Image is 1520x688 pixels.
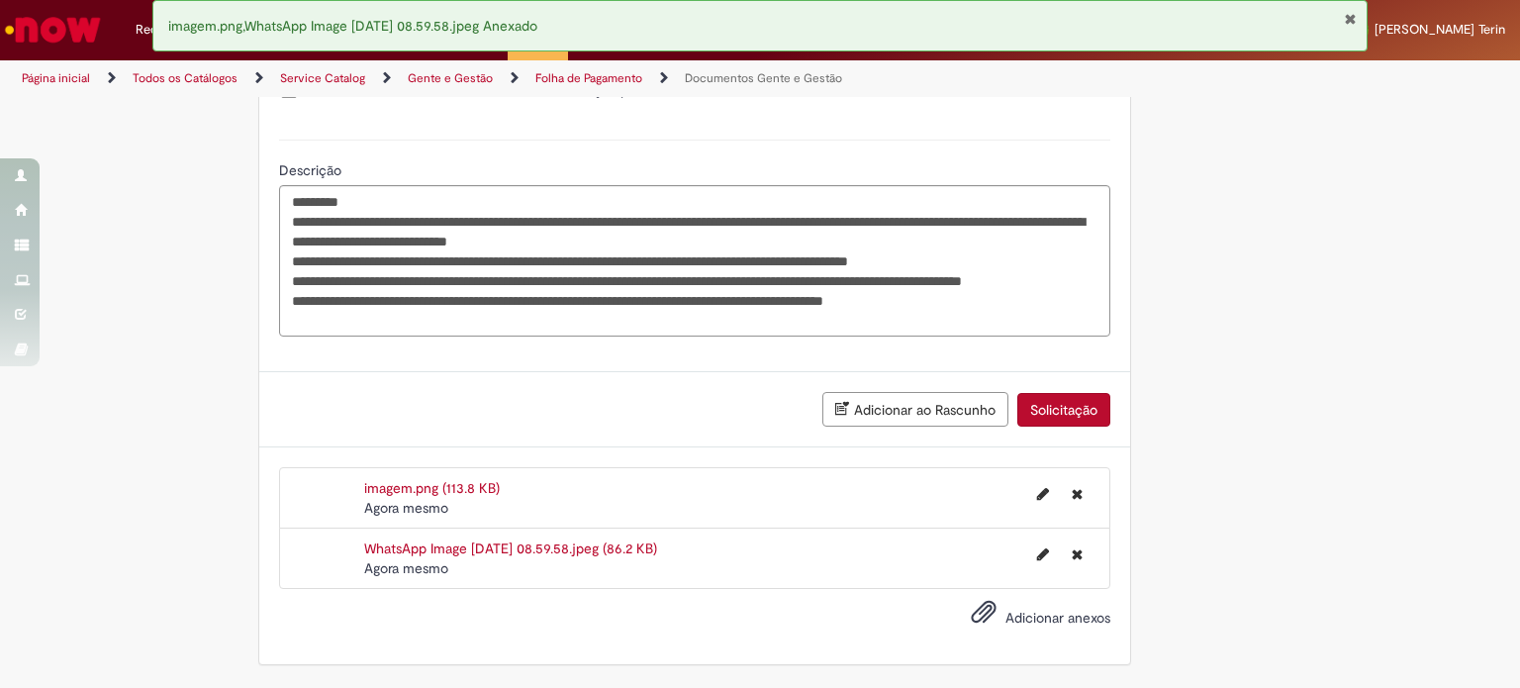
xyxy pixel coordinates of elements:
textarea: Descrição [279,185,1110,338]
button: Adicionar anexos [966,594,1001,639]
button: Adicionar ao Rascunho [822,392,1008,427]
button: Solicitação [1017,393,1110,427]
a: Folha de Pagamento [535,70,642,86]
ul: Trilhas de página [15,60,998,97]
time: 30/09/2025 10:43:16 [364,559,448,577]
span: Descrição [279,161,345,179]
a: Todos os Catálogos [133,70,237,86]
span: Adicionar anexos [1005,609,1110,627]
a: WhatsApp Image [DATE] 08.59.58.jpeg (86.2 KB) [364,540,657,557]
span: Requisições [136,20,205,40]
button: Fechar Notificação [1344,11,1357,27]
span: Agora mesmo [364,499,448,517]
a: Documentos Gente e Gestão [685,70,842,86]
img: ServiceNow [2,10,104,49]
button: Editar nome de arquivo imagem.png [1025,478,1061,510]
span: imagem.png,WhatsApp Image [DATE] 08.59.58.jpeg Anexado [168,17,537,35]
a: Service Catalog [280,70,365,86]
a: Gente e Gestão [408,70,493,86]
time: 30/09/2025 10:43:16 [364,499,448,517]
button: Editar nome de arquivo WhatsApp Image 2025-09-30 at 08.59.58.jpeg [1025,539,1061,570]
span: Agora mesmo [364,559,448,577]
button: Excluir WhatsApp Image 2025-09-30 at 08.59.58.jpeg [1060,539,1094,570]
a: imagem.png (113.8 KB) [364,479,500,497]
button: Excluir imagem.png [1060,478,1094,510]
a: Página inicial [22,70,90,86]
span: [PERSON_NAME] Terin [1375,21,1505,38]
